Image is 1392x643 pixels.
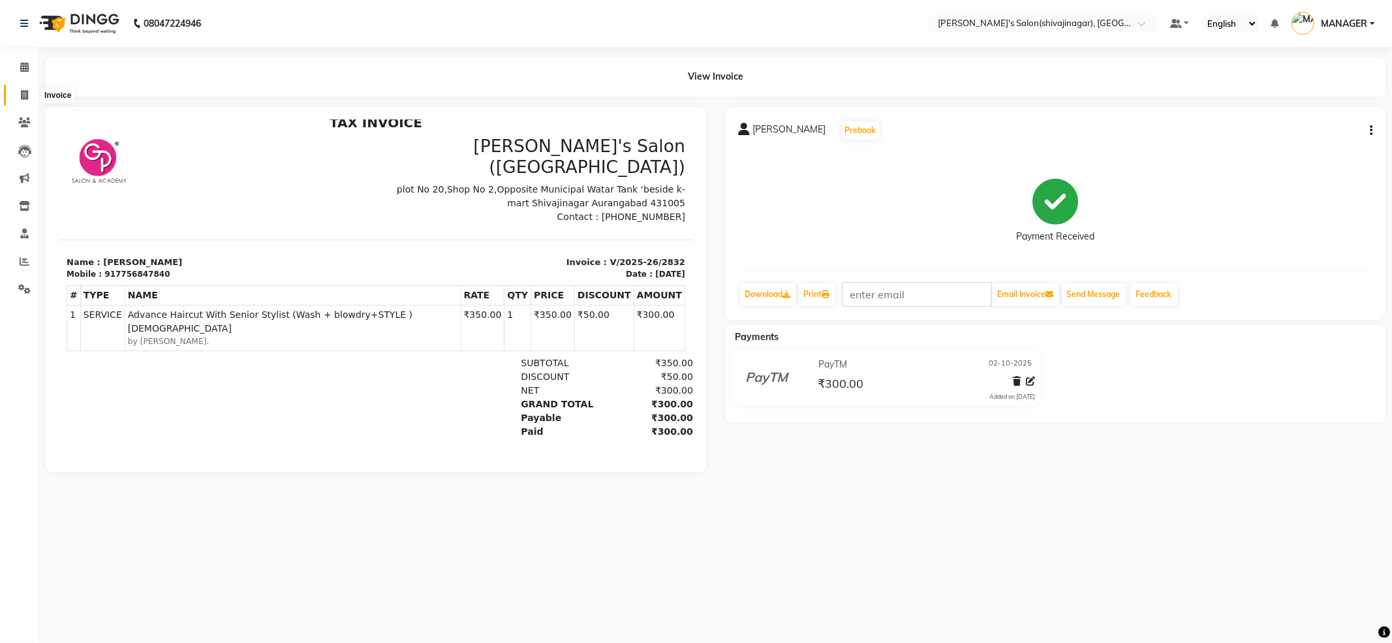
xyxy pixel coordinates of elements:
[753,123,826,141] span: [PERSON_NAME]
[41,88,74,104] div: Invoice
[8,334,626,346] p: Please visit again !
[567,148,594,160] div: Date :
[516,166,575,185] th: DISCOUNT
[446,166,472,185] th: QTY
[144,5,201,42] b: 08047224946
[454,264,544,277] div: NET
[325,90,626,104] p: Contact : [PHONE_NUMBER]
[1062,283,1126,306] button: Send Message
[1291,12,1314,35] img: MANAGER
[8,148,43,160] div: Mobile :
[325,16,626,57] h3: [PERSON_NAME]'s Salon ([GEOGRAPHIC_DATA])
[33,5,123,42] img: logo
[66,166,402,185] th: NAME
[8,185,22,230] td: 1
[596,148,626,160] div: [DATE]
[842,282,992,307] input: enter email
[544,250,634,264] div: ₹50.00
[8,136,309,149] p: Name : [PERSON_NAME]
[402,166,446,185] th: RATE
[402,185,446,230] td: ₹350.00
[544,236,634,250] div: ₹350.00
[69,215,399,227] small: by [PERSON_NAME].
[993,283,1059,306] button: Email Invoice
[454,277,544,291] div: GRAND TOTAL
[454,236,544,250] div: SUBTOTAL
[1321,17,1367,31] span: MANAGER
[69,188,399,215] span: Advance Haircut With Senior Stylist (Wash + blowdry+STYLE ) [DEMOGRAPHIC_DATA]
[544,277,634,291] div: ₹300.00
[446,185,472,230] td: 1
[454,250,544,264] div: DISCOUNT
[544,305,634,319] div: ₹300.00
[325,63,626,90] p: plot No 20,Shop No 2,Opposite Municipal Watar Tank ‘beside k-mart Shivajinagar Aurangabad 431005
[735,331,779,343] span: Payments
[46,148,111,160] div: 917756847840
[472,166,516,185] th: PRICE
[454,291,544,305] div: Payable
[799,283,835,306] a: Print
[1131,283,1177,306] a: Feedback
[46,57,1385,97] div: View Invoice
[575,166,626,185] th: AMOUNT
[8,166,22,185] th: #
[472,185,516,230] td: ₹350.00
[516,185,575,230] td: ₹50.00
[819,358,848,371] span: PayTM
[544,291,634,305] div: ₹300.00
[1016,230,1094,244] div: Payment Received
[22,166,66,185] th: TYPE
[575,185,626,230] td: ₹300.00
[989,392,1035,401] div: Added on [DATE]
[454,305,544,319] div: Paid
[989,358,1032,371] span: 02-10-2025
[842,121,880,140] button: Prebook
[740,283,796,306] a: Download
[544,264,634,277] div: ₹300.00
[22,185,66,230] td: SERVICE
[818,376,864,394] span: ₹300.00
[325,136,626,149] p: Invoice : V/2025-26/2832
